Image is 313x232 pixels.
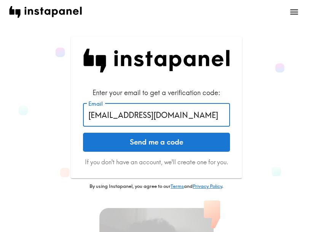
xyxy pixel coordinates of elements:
div: Enter your email to get a verification code: [83,88,230,97]
img: instapanel [9,6,82,18]
a: Privacy Policy [193,183,222,189]
p: By using Instapanel, you agree to our and . [71,183,242,190]
img: Instapanel [83,49,230,73]
button: open menu [284,2,304,22]
p: If you don't have an account, we'll create one for you. [83,158,230,166]
a: Terms [171,183,184,189]
label: Email [88,100,103,108]
button: Send me a code [83,133,230,152]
